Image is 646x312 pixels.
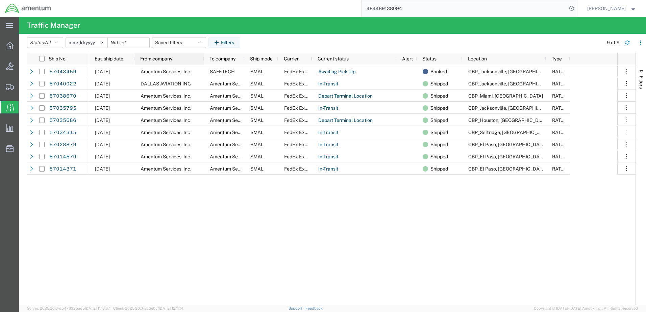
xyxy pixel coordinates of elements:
[113,306,183,310] span: Client: 2025.20.0-8c6e0cf
[587,5,626,12] span: Norma Scott
[318,127,339,138] a: In-Transit
[318,67,356,77] a: Awaiting Pick-Up
[552,93,567,99] span: RATED
[430,66,447,78] span: Booked
[250,142,264,147] span: SMAL
[141,154,191,159] span: Amentum Services, Inc.
[250,81,264,86] span: SMAL
[468,93,543,99] span: CBP_Miami, FL_EMI
[49,67,77,77] a: 57043459
[45,40,51,45] span: All
[49,139,77,150] a: 57028879
[430,90,448,102] span: Shipped
[209,56,235,61] span: To company
[208,37,240,48] button: Filters
[318,152,339,162] a: In-Transit
[210,69,235,74] span: SAFETECH
[552,81,567,86] span: RATED
[108,37,149,48] input: Not set
[210,130,260,135] span: Amentum Services, Inc.
[210,142,259,147] span: Amentum Services, Inc
[468,166,546,172] span: CBP_El Paso, TX_ELP
[141,166,191,172] span: Amentum Services, Inc.
[49,152,77,162] a: 57014579
[430,138,448,151] span: Shipped
[318,91,373,102] a: Depart Terminal Location
[289,306,305,310] a: Support
[468,81,556,86] span: CBP_Jacksonville, FL_EJA
[422,56,437,61] span: Status
[49,115,77,126] a: 57035686
[318,79,339,89] a: In-Transit
[318,56,349,61] span: Current status
[27,306,110,310] span: Server: 2025.20.0-db47332bad5
[430,114,448,126] span: Shipped
[402,56,413,61] span: Alert
[587,4,637,12] button: [PERSON_NAME]
[430,126,448,138] span: Shipped
[95,81,110,86] span: 10/06/2025
[49,56,67,61] span: Ship No.
[318,103,339,114] a: In-Transit
[284,166,317,172] span: FedEx Express
[141,105,191,111] span: Amentum Services, Inc.
[250,166,264,172] span: SMAL
[284,69,317,74] span: FedEx Express
[250,105,264,111] span: SMAL
[210,105,259,111] span: Amentum Services, Inc
[552,142,567,147] span: RATED
[468,69,556,74] span: CBP_Jacksonville, FL_EJA
[152,37,206,48] button: Saved filters
[95,105,110,111] span: 10/06/2025
[95,56,123,61] span: Est. ship date
[430,151,448,163] span: Shipped
[639,76,644,89] span: Filters
[284,130,317,135] span: FedEx Express
[468,56,487,61] span: Location
[552,105,567,111] span: RATED
[534,306,638,311] span: Copyright © [DATE]-[DATE] Agistix Inc., All Rights Reserved
[210,81,260,86] span: Amentum Services, Inc.
[430,102,448,114] span: Shipped
[250,69,264,74] span: SMAL
[210,154,259,159] span: Amentum Services, Inc
[49,91,77,102] a: 57038670
[250,93,264,99] span: SMAL
[468,118,549,123] span: CBP_Houston, TX_EHO
[141,69,191,74] span: Amentum Services, Inc.
[607,39,620,46] div: 9 of 9
[430,163,448,175] span: Shipped
[284,142,317,147] span: FedEx Express
[141,142,190,147] span: Amentum Services, Inc
[95,93,110,99] span: 10/06/2025
[468,142,546,147] span: CBP_El Paso, TX_NLS_EFO
[250,154,264,159] span: SMAL
[552,56,562,61] span: Type
[468,105,556,111] span: CBP_Jacksonville, FL_EJA
[141,93,191,99] span: Amentum Services, Inc.
[159,306,183,310] span: [DATE] 12:11:14
[95,130,110,135] span: 10/06/2025
[284,154,317,159] span: FedEx Express
[318,164,339,175] a: In-Transit
[210,93,260,99] span: Amentum Services, Inc.
[141,118,190,123] span: Amentum Services, Inc
[141,130,190,135] span: Amentum Services, Inc
[95,154,110,159] span: 10/02/2025
[552,154,567,159] span: RATED
[284,93,317,99] span: FedEx Express
[210,118,260,123] span: Amentum Services, Inc.
[5,3,51,14] img: logo
[284,81,317,86] span: FedEx Express
[49,79,77,89] a: 57040022
[250,118,264,123] span: SMAL
[284,118,317,123] span: FedEx Express
[552,130,567,135] span: RATED
[27,17,80,34] h4: Traffic Manager
[318,139,339,150] a: In-Transit
[27,37,63,48] button: Status:All
[95,118,110,123] span: 10/06/2025
[305,306,323,310] a: Feedback
[430,78,448,90] span: Shipped
[284,105,317,111] span: FedEx Express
